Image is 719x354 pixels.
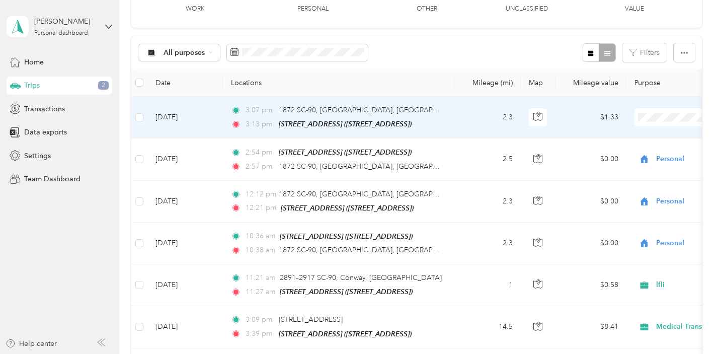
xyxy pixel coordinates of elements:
span: Data exports [24,127,67,137]
span: 3:07 pm [246,105,274,116]
td: [DATE] [147,223,223,264]
span: 2 [98,81,109,90]
span: [STREET_ADDRESS] ([STREET_ADDRESS]) [281,204,414,212]
td: 14.5 [454,306,521,348]
td: [DATE] [147,306,223,348]
p: Work [186,5,204,14]
p: Other [417,5,437,14]
span: Trips [24,80,40,91]
td: [DATE] [147,138,223,180]
span: 2:54 pm [246,147,274,158]
p: Personal [297,5,329,14]
span: [STREET_ADDRESS] ([STREET_ADDRESS]) [279,330,412,338]
span: 11:27 am [246,287,275,298]
td: 2.3 [454,223,521,264]
span: Transactions [24,104,65,114]
span: All purposes [164,49,205,56]
th: Mileage (mi) [454,69,521,97]
span: 3:39 pm [246,328,274,339]
div: Personal dashboard [34,30,88,36]
td: $0.00 [556,181,626,223]
span: Home [24,57,44,67]
span: 1872 SC-90, [GEOGRAPHIC_DATA], [GEOGRAPHIC_DATA] [279,162,469,171]
button: Help center [6,338,57,349]
td: 1 [454,264,521,306]
button: Filters [622,43,667,62]
td: 2.5 [454,138,521,180]
p: Unclassified [506,5,548,14]
td: [DATE] [147,181,223,223]
td: $8.41 [556,306,626,348]
td: $1.33 [556,97,626,138]
td: $0.00 [556,138,626,180]
div: [PERSON_NAME] [34,16,97,27]
span: [STREET_ADDRESS] ([STREET_ADDRESS]) [280,288,413,296]
span: [STREET_ADDRESS] [279,315,343,324]
td: [DATE] [147,97,223,138]
td: $0.00 [556,223,626,264]
p: Value [625,5,644,14]
span: 12:12 pm [246,189,274,200]
td: $0.58 [556,264,626,306]
span: [STREET_ADDRESS] ([STREET_ADDRESS]) [279,120,412,128]
span: 2:57 pm [246,161,274,172]
span: 10:36 am [246,231,275,242]
td: 2.3 [454,97,521,138]
th: Date [147,69,223,97]
span: 1872 SC-90, [GEOGRAPHIC_DATA], [GEOGRAPHIC_DATA] [279,106,469,114]
span: 12:21 pm [246,202,276,214]
span: [STREET_ADDRESS] ([STREET_ADDRESS]) [280,232,413,240]
iframe: Everlance-gr Chat Button Frame [663,298,719,354]
span: 3:09 pm [246,314,274,325]
span: Team Dashboard [24,174,81,184]
span: 3:13 pm [246,119,274,130]
th: Locations [223,69,454,97]
span: 11:21 am [246,272,275,284]
td: [DATE] [147,264,223,306]
th: Mileage value [556,69,626,97]
span: Settings [24,151,51,161]
span: 2891–2917 SC-90, Conway, [GEOGRAPHIC_DATA] [280,273,442,282]
span: 10:38 am [246,245,274,256]
td: 2.3 [454,181,521,223]
span: 1872 SC-90, [GEOGRAPHIC_DATA], [GEOGRAPHIC_DATA] [279,190,469,198]
span: [STREET_ADDRESS] ([STREET_ADDRESS]) [279,148,412,156]
span: 1872 SC-90, [GEOGRAPHIC_DATA], [GEOGRAPHIC_DATA] [279,246,469,254]
th: Map [521,69,556,97]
